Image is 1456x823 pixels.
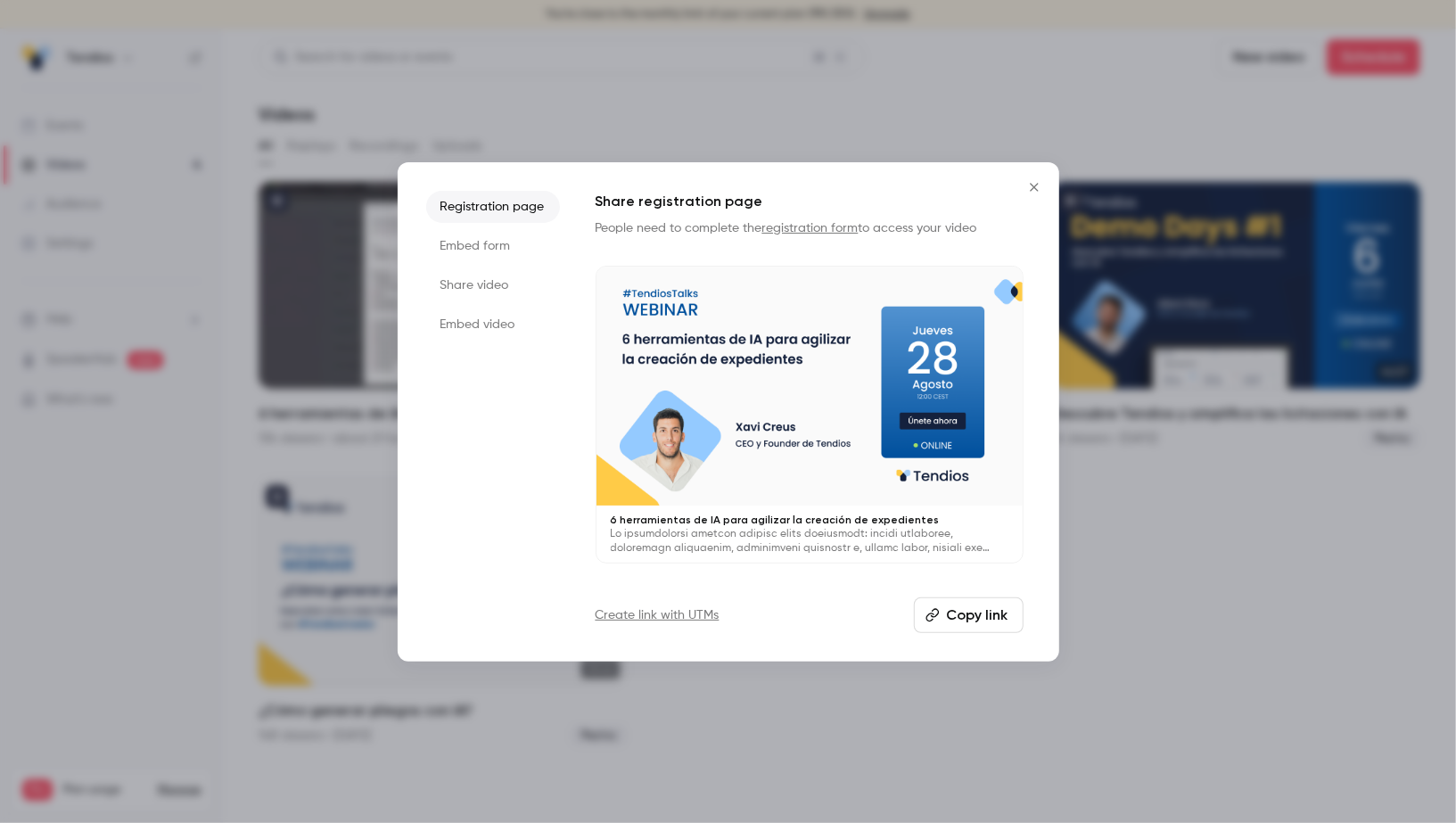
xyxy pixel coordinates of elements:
[426,230,560,262] li: Embed form
[596,219,1024,237] p: People need to complete the to access your video
[596,191,1024,212] h1: Share registration page
[1016,169,1052,205] button: Close
[426,309,560,341] li: Embed video
[426,269,560,301] li: Share video
[914,597,1024,633] button: Copy link
[611,513,1008,527] p: 6 herramientas de IA para agilizar la creación de expedientes
[596,606,720,624] a: Create link with UTMs
[611,527,1008,556] p: Lo ipsumdolorsi ametcon adipisc elits doeiusmodt: incidi utlaboree, doloremagn aliquaenim, admini...
[762,222,859,235] a: registration form
[426,191,560,223] li: Registration page
[596,266,1024,564] a: 6 herramientas de IA para agilizar la creación de expedientesLo ipsumdolorsi ametcon adipisc elit...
